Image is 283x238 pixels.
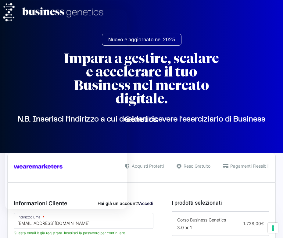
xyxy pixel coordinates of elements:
input: Indirizzo Email * [14,213,153,229]
span: Corso Business Genetics 3.0 [177,217,226,230]
button: Le tue preferenze relative al consenso per le tecnologie di tracciamento [268,223,278,233]
p: N.B. Inserisci l’indirizzo a cui desideri ricevere l’eserciziario di Business Genetics. [3,119,280,120]
iframe: Customerly Messenger Launcher [5,214,23,232]
span: € [261,221,264,226]
a: Nuovo e aggiornato nel 2025 [102,34,181,46]
a: Accedi [139,201,153,206]
span: Acquisti Protetti [130,163,164,169]
h2: Impara a gestire, scalare e accelerare il tuo Business nel mercato digitale. [64,52,219,106]
iframe: Customerly Messenger [5,10,127,209]
span: Pagamenti Flessibili [229,163,269,169]
span: Nuovo e aggiornato nel 2025 [108,37,175,42]
span: Questa email è già registrata. Inserisci la password per continuare. [14,230,153,236]
h3: I prodotti selezionati [172,199,269,207]
span: 1.728,00 [243,221,264,226]
span: Reso Gratuito [182,163,210,169]
span: 1 [190,225,192,230]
